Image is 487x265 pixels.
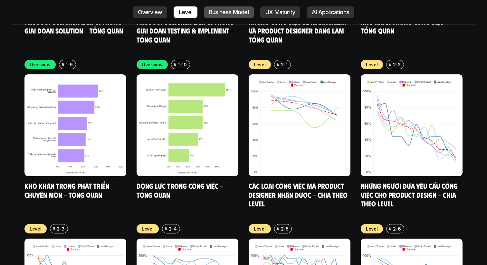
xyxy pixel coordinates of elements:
p: 2-4 [169,225,177,232]
h6: # [277,226,280,231]
p: 1-10 [178,61,187,68]
p: Level [254,61,266,68]
a: Các loại công việc mà Product Designer nhận được - Chia theo Level [249,181,349,208]
h6: # [174,62,177,67]
p: 2-1 [281,61,288,68]
a: Product Designer làm gì trong giai đoạn Solution - Tổng quan [24,17,123,35]
a: Động lực trong công việc - Tổng quan [137,181,225,199]
p: Level [366,225,378,232]
p: AI Applications [312,9,349,15]
h6: # [389,62,392,67]
a: AI Applications [307,6,354,18]
p: Level [179,9,192,15]
p: 2-6 [393,225,401,232]
a: Business Model [204,6,254,18]
p: Business Model [209,9,249,15]
p: 2-2 [393,61,401,68]
p: Overview [138,9,162,15]
a: UX Maturity [260,6,300,18]
p: Overview [142,61,163,68]
p: Level [30,225,42,232]
p: Level [142,225,154,232]
h6: # [53,226,55,231]
a: Khó khăn trong công việc - Tổng quan [361,17,450,35]
p: UX Maturity [265,9,295,15]
h6: # [165,226,167,231]
p: 1-9 [66,61,73,68]
p: Level [254,225,266,232]
h6: # [62,62,64,67]
a: Những người đưa yêu cầu công việc cho Product Design - Chia theo Level [361,181,459,208]
a: Product Designer làm gì trong giai đoạn Testing & Implement - Tổng quan [137,17,236,44]
a: Level [174,6,197,18]
p: Level [366,61,378,68]
a: Những công việc về Managment và Product Designer đang làm - Tổng quan [249,17,350,44]
p: Overview [30,61,51,68]
a: Overview [133,6,167,18]
p: 2-5 [281,225,289,232]
p: 2-3 [57,225,65,232]
h6: # [389,226,392,231]
a: Khó khăn trong phát triển chuyên môn - Tổng quan [24,181,111,199]
h6: # [277,62,280,67]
